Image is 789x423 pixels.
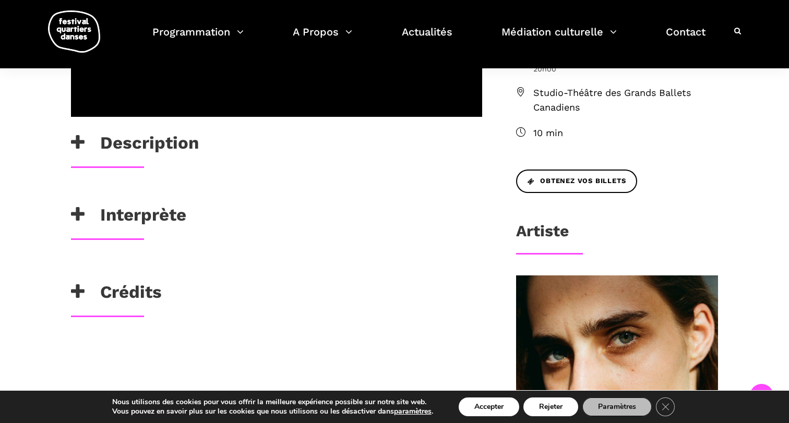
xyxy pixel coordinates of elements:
[48,10,100,53] img: logo-fqd-med
[656,397,675,416] button: Close GDPR Cookie Banner
[533,63,718,75] span: 20h00
[528,176,626,187] span: Obtenez vos billets
[71,132,199,159] h3: Description
[516,170,637,193] a: Obtenez vos billets
[152,23,244,54] a: Programmation
[293,23,352,54] a: A Propos
[533,86,718,116] span: Studio-Théâtre des Grands Ballets Canadiens
[582,397,652,416] button: Paramètres
[523,397,578,416] button: Rejeter
[112,397,433,407] p: Nous utilisons des cookies pour vous offrir la meilleure expérience possible sur notre site web.
[533,126,718,141] span: 10 min
[71,204,186,231] h3: Interprète
[516,222,569,248] h3: Artiste
[112,407,433,416] p: Vous pouvez en savoir plus sur les cookies que nous utilisons ou les désactiver dans .
[402,23,452,54] a: Actualités
[501,23,617,54] a: Médiation culturelle
[71,282,162,308] h3: Crédits
[666,23,706,54] a: Contact
[394,407,432,416] button: paramètres
[459,397,519,416] button: Accepter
